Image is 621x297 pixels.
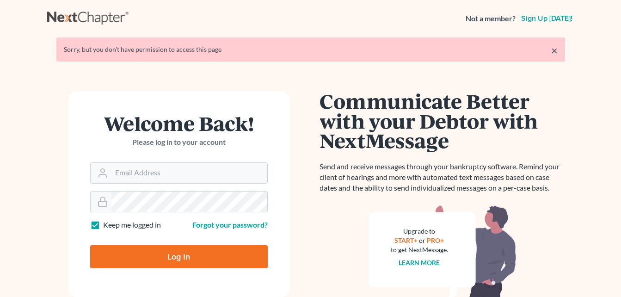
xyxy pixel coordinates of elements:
[391,245,448,254] div: to get NextMessage.
[90,113,268,133] h1: Welcome Back!
[427,236,444,244] a: PRO+
[394,236,418,244] a: START+
[90,245,268,268] input: Log In
[391,227,448,236] div: Upgrade to
[419,236,425,244] span: or
[320,161,565,193] p: Send and receive messages through your bankruptcy software. Remind your client of hearings and mo...
[466,13,516,24] strong: Not a member?
[399,259,440,266] a: Learn more
[103,220,161,230] label: Keep me logged in
[519,15,574,22] a: Sign up [DATE]!
[320,91,565,150] h1: Communicate Better with your Debtor with NextMessage
[551,45,558,56] a: ×
[64,45,558,54] div: Sorry, but you don't have permission to access this page
[111,163,267,183] input: Email Address
[192,220,268,229] a: Forgot your password?
[90,137,268,148] p: Please log in to your account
